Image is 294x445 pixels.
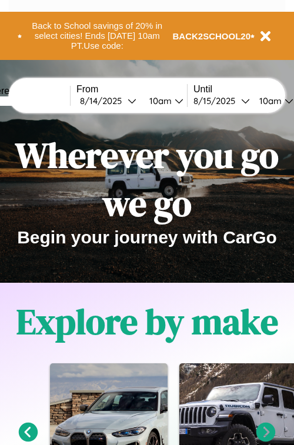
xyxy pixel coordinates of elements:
label: From [76,84,187,95]
b: BACK2SCHOOL20 [173,31,251,41]
button: 10am [140,95,187,107]
div: 10am [253,95,285,106]
button: 8/14/2025 [76,95,140,107]
button: Back to School savings of 20% in select cities! Ends [DATE] 10am PT.Use code: [22,18,173,54]
div: 8 / 15 / 2025 [193,95,241,106]
div: 8 / 14 / 2025 [80,95,128,106]
h1: Explore by make [16,297,278,346]
div: 10am [143,95,175,106]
